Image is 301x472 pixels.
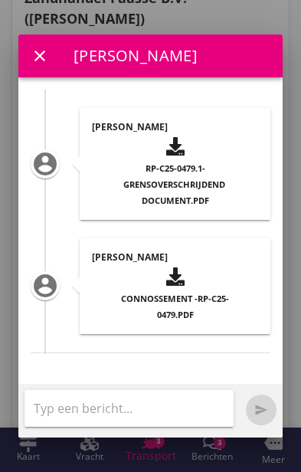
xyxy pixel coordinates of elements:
i: close [31,47,49,65]
button: Connossement -RP-C25-0479.pdf [92,264,258,322]
div: [PERSON_NAME] [74,44,198,67]
h4: [PERSON_NAME] [92,120,258,134]
i: account_circle [27,267,64,304]
h4: [PERSON_NAME] [92,251,258,264]
span: Connossement -RP-C25-0479.pdf [121,293,229,320]
input: Typ een bericht... [34,396,224,421]
span: RP-C25-0479.1-Grensoverschrijdend document.pdf [123,162,227,206]
button: RP-C25-0479.1-Grensoverschrijdend document.pdf [92,134,258,208]
i: account_circle [27,146,64,182]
